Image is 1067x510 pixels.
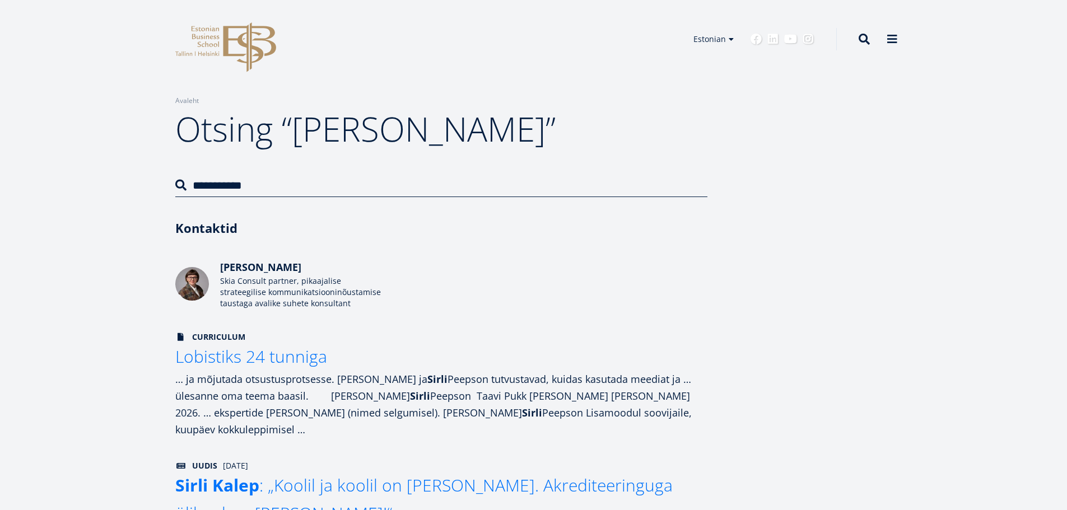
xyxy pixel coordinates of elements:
[175,219,707,236] h3: Kontaktid
[175,95,199,106] a: Avaleht
[175,106,707,151] h1: Otsing “[PERSON_NAME]”
[751,34,762,45] a: Facebook
[212,474,259,497] strong: Kalep
[175,460,217,471] span: Uudis
[175,474,208,497] strong: Sirli
[175,331,245,343] span: Curriculum
[784,34,797,45] a: Youtube
[522,406,542,419] strong: Sirli
[175,371,707,438] div: … ja mõjutada otsustusprotsesse. [PERSON_NAME] ja Peepson tutvustavad, kuidas kasutada meediat ja...
[220,275,388,309] div: Skia Consult partner, pikaajalise strateegilise kommunikatsiooninõustamise taustaga avalike suhet...
[223,460,248,471] span: [DATE]
[767,34,779,45] a: Linkedin
[175,345,327,368] span: Lobistiks 24 tunniga
[175,267,209,301] img: Siri Peepson foto
[427,372,448,386] strong: Sirli
[803,34,814,45] a: Instagram
[410,389,430,403] strong: Sirli
[220,260,301,274] span: [PERSON_NAME]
